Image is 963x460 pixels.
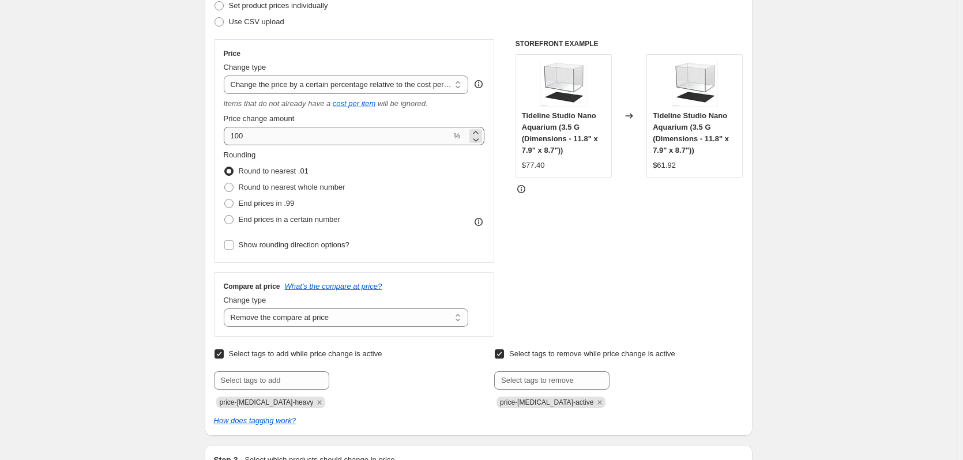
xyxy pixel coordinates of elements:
[516,39,743,48] h6: STOREFRONT EXAMPLE
[672,61,718,107] img: Tideline-Studio-Nano-Aquarium-Tideline-1_80x.jpg
[229,349,382,358] span: Select tags to add while price change is active
[540,61,586,107] img: Tideline-Studio-Nano-Aquarium-Tideline-1_80x.jpg
[595,397,605,408] button: Remove price-change-job-active
[224,63,266,71] span: Change type
[239,199,295,208] span: End prices in .99
[333,99,375,108] a: cost per item
[224,296,266,304] span: Change type
[453,131,460,140] span: %
[522,160,545,171] div: $77.40
[653,160,676,171] div: $61.92
[224,282,280,291] h3: Compare at price
[239,215,340,224] span: End prices in a certain number
[214,371,329,390] input: Select tags to add
[509,349,675,358] span: Select tags to remove while price change is active
[500,398,593,406] span: price-change-job-active
[224,49,240,58] h3: Price
[224,114,295,123] span: Price change amount
[224,150,256,159] span: Rounding
[224,127,452,145] input: 50
[239,183,345,191] span: Round to nearest whole number
[285,282,382,291] button: What's the compare at price?
[229,17,284,26] span: Use CSV upload
[214,416,296,425] a: How does tagging work?
[220,398,314,406] span: price-change-job-heavy
[239,167,309,175] span: Round to nearest .01
[653,111,729,154] span: Tideline Studio Nano Aquarium (3.5 G (Dimensions - 11.8" x 7.9" x 8.7"))
[229,1,328,10] span: Set product prices individually
[378,99,428,108] i: will be ignored.
[314,397,325,408] button: Remove price-change-job-heavy
[224,99,331,108] i: Items that do not already have a
[473,78,484,90] div: help
[239,240,349,249] span: Show rounding direction options?
[494,371,610,390] input: Select tags to remove
[522,111,598,154] span: Tideline Studio Nano Aquarium (3.5 G (Dimensions - 11.8" x 7.9" x 8.7"))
